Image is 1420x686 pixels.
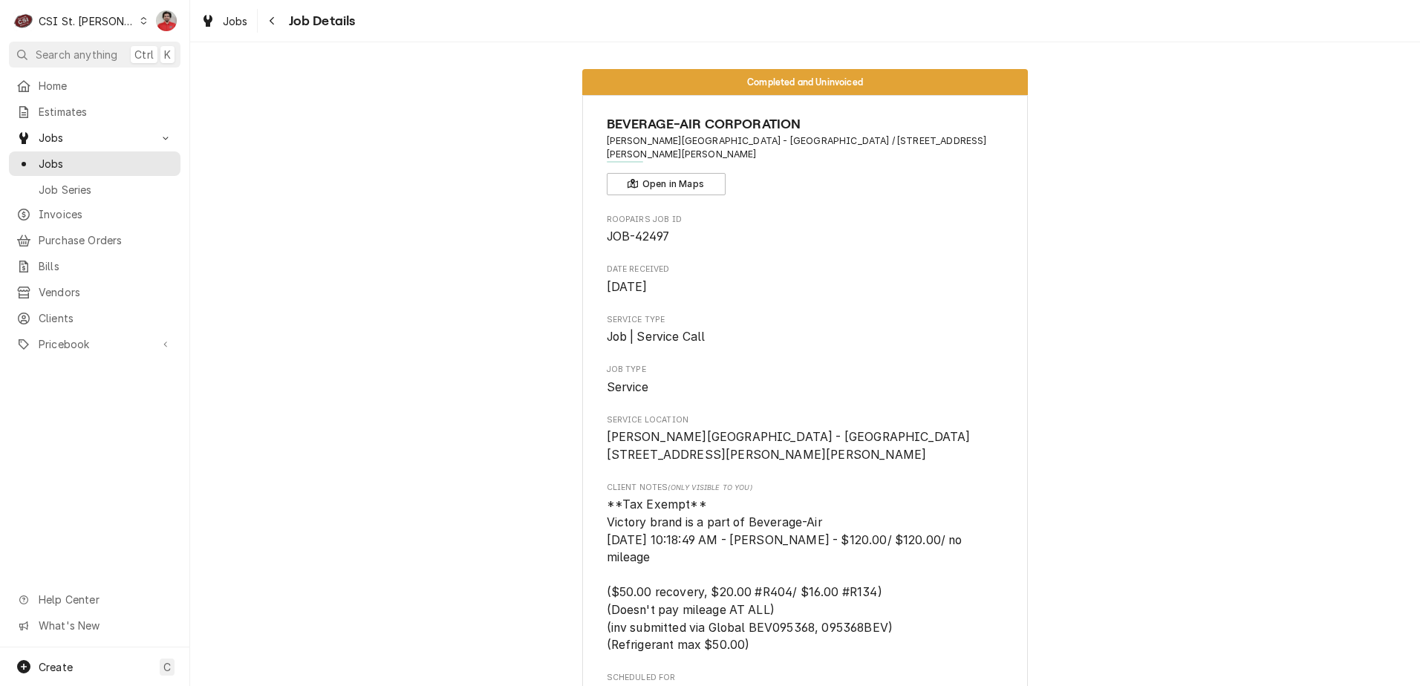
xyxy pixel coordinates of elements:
span: Date Received [607,278,1004,296]
button: Search anythingCtrlK [9,42,180,68]
a: Estimates [9,99,180,124]
div: Job Type [607,364,1004,396]
button: Navigate back [261,9,284,33]
a: Invoices [9,202,180,226]
div: [object Object] [607,482,1004,654]
a: Go to What's New [9,613,180,638]
span: Job Details [284,11,356,31]
span: Vendors [39,284,173,300]
span: What's New [39,618,172,633]
a: Vendors [9,280,180,304]
div: CSI St. Louis's Avatar [13,10,34,31]
div: Service Location [607,414,1004,464]
span: Job Type [607,379,1004,396]
span: Job | Service Call [607,330,706,344]
span: Jobs [39,156,173,171]
a: Go to Jobs [9,125,180,150]
span: Service Location [607,414,1004,426]
span: Client Notes [607,482,1004,494]
span: (Only Visible to You) [668,483,752,491]
a: Clients [9,306,180,330]
span: Roopairs Job ID [607,214,1004,226]
span: Create [39,661,73,673]
a: Jobs [195,9,254,33]
span: Search anything [36,47,117,62]
span: **Tax Exempt** Victory brand is a part of Beverage-Air [DATE] 10:18:49 AM - [PERSON_NAME] - $120.... [607,497,965,652]
span: [PERSON_NAME][GEOGRAPHIC_DATA] - [GEOGRAPHIC_DATA] [STREET_ADDRESS][PERSON_NAME][PERSON_NAME] [607,430,971,462]
span: Job Series [39,182,173,197]
a: Go to Pricebook [9,332,180,356]
div: CSI St. [PERSON_NAME] [39,13,135,29]
span: Bills [39,258,173,274]
span: [DATE] [607,280,648,294]
span: Home [39,78,173,94]
button: Open in Maps [607,173,726,195]
a: Go to Help Center [9,587,180,612]
a: Jobs [9,151,180,176]
span: Name [607,114,1004,134]
span: Service Location [607,428,1004,463]
span: Purchase Orders [39,232,173,248]
span: Jobs [223,13,248,29]
span: Address [607,134,1004,162]
div: Nicholas Faubert's Avatar [156,10,177,31]
a: Home [9,73,180,98]
div: Status [582,69,1028,95]
div: Date Received [607,264,1004,295]
div: C [13,10,34,31]
span: Scheduled For [607,672,1004,684]
span: Help Center [39,592,172,607]
span: Roopairs Job ID [607,228,1004,246]
div: Service Type [607,314,1004,346]
span: Jobs [39,130,151,146]
a: Bills [9,254,180,278]
span: K [164,47,171,62]
span: Completed and Uninvoiced [747,77,863,87]
div: Roopairs Job ID [607,214,1004,246]
span: Job Type [607,364,1004,376]
span: Date Received [607,264,1004,275]
span: Estimates [39,104,173,120]
span: C [163,659,171,675]
a: Job Series [9,177,180,202]
span: Service Type [607,328,1004,346]
span: JOB-42497 [607,229,669,244]
span: Clients [39,310,173,326]
span: Invoices [39,206,173,222]
span: Ctrl [134,47,154,62]
div: NF [156,10,177,31]
span: Service [607,380,649,394]
span: Pricebook [39,336,151,352]
span: [object Object] [607,496,1004,654]
div: Client Information [607,114,1004,195]
a: Purchase Orders [9,228,180,252]
span: Service Type [607,314,1004,326]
